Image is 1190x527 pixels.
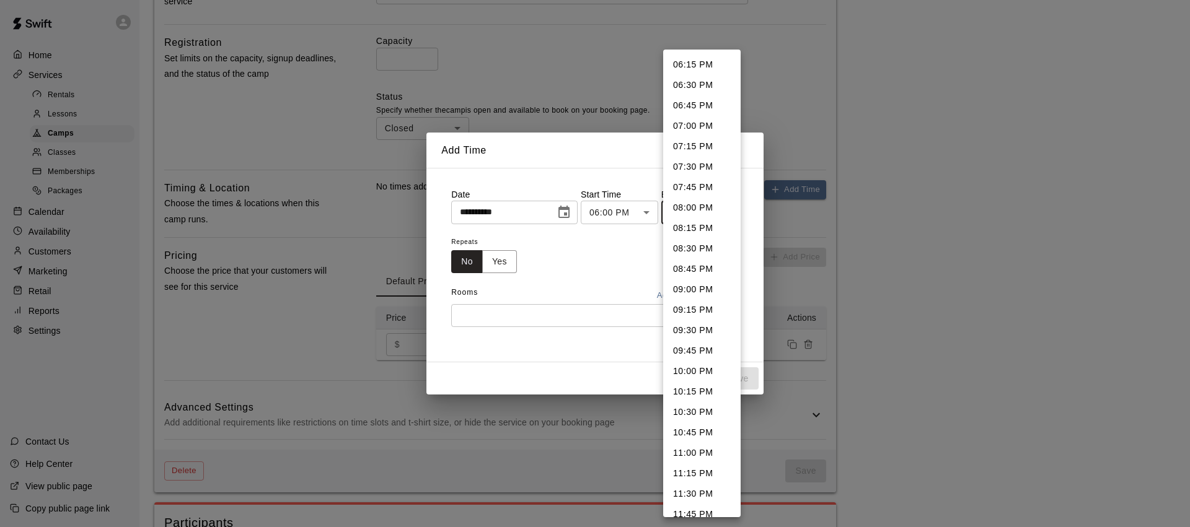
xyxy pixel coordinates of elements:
[663,259,741,279] li: 08:45 PM
[663,341,741,361] li: 09:45 PM
[663,402,741,422] li: 10:30 PM
[663,463,741,484] li: 11:15 PM
[663,279,741,300] li: 09:00 PM
[663,381,741,402] li: 10:15 PM
[663,422,741,443] li: 10:45 PM
[663,300,741,320] li: 09:15 PM
[663,198,741,218] li: 08:00 PM
[663,75,741,95] li: 06:30 PM
[663,504,741,525] li: 11:45 PM
[663,484,741,504] li: 11:30 PM
[663,95,741,116] li: 06:45 PM
[663,238,741,259] li: 08:30 PM
[663,177,741,198] li: 07:45 PM
[663,320,741,341] li: 09:30 PM
[663,157,741,177] li: 07:30 PM
[663,116,741,136] li: 07:00 PM
[663,443,741,463] li: 11:00 PM
[663,361,741,381] li: 10:00 PM
[663,54,741,75] li: 06:15 PM
[663,218,741,238] li: 08:15 PM
[663,136,741,157] li: 07:15 PM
